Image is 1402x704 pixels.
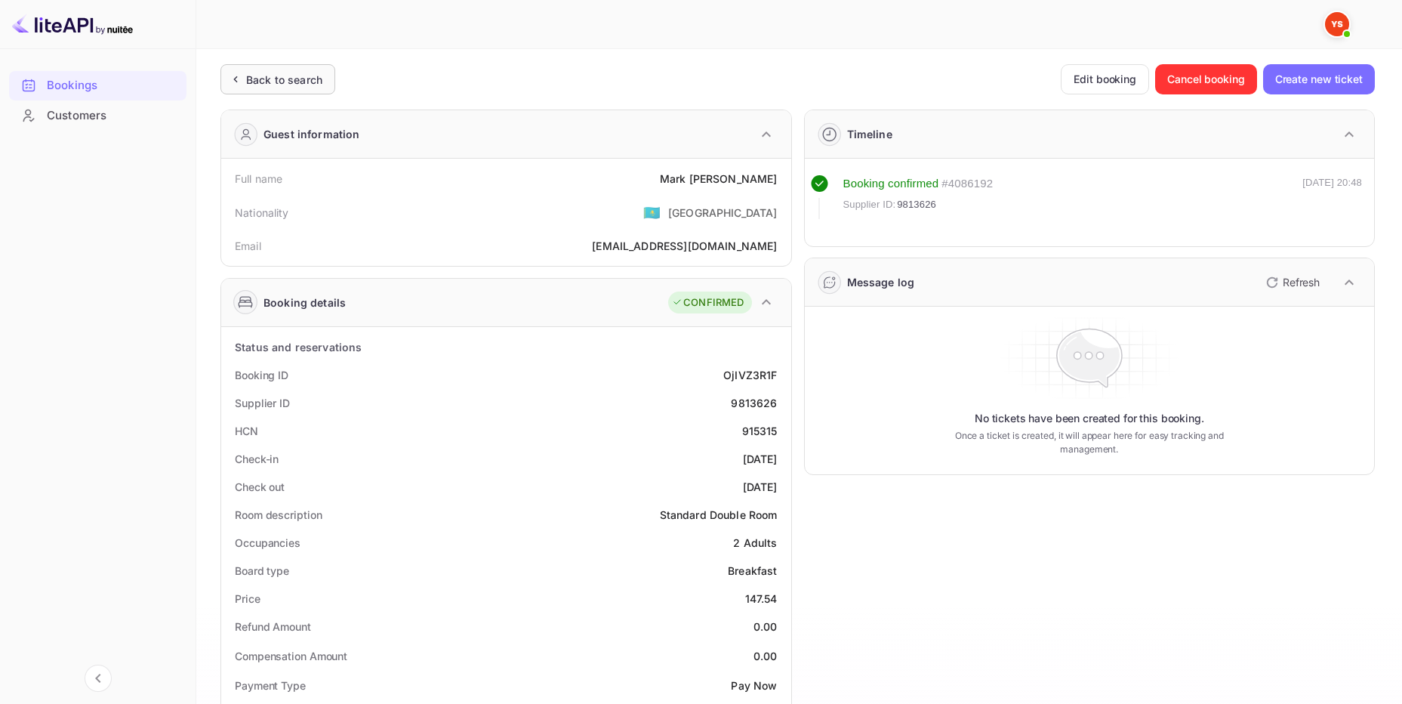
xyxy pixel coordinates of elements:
[847,126,892,142] div: Timeline
[235,678,306,693] div: Payment Type
[1302,175,1362,219] div: [DATE] 20:48
[246,72,322,88] div: Back to search
[743,451,778,467] div: [DATE]
[235,535,300,551] div: Occupancies
[753,619,778,635] div: 0.00
[843,175,939,193] div: Booking confirmed
[1263,64,1375,94] button: Create new ticket
[235,238,261,254] div: Email
[235,507,322,523] div: Room description
[235,591,260,607] div: Price
[235,619,311,635] div: Refund Amount
[235,205,289,221] div: Nationality
[9,71,186,100] div: Bookings
[728,563,777,579] div: Breakfast
[731,395,777,411] div: 9813626
[643,199,661,226] span: United States
[12,12,133,36] img: LiteAPI logo
[235,367,288,383] div: Booking ID
[235,451,279,467] div: Check-in
[235,648,347,664] div: Compensation Amount
[975,411,1204,426] p: No tickets have been created for this booking.
[843,197,896,212] span: Supplier ID:
[85,665,112,692] button: Collapse navigation
[263,295,346,310] div: Booking details
[47,107,179,125] div: Customers
[235,479,285,495] div: Check out
[660,507,778,523] div: Standard Double Room
[1155,64,1257,94] button: Cancel booking
[1325,12,1349,36] img: Yandex Support
[723,367,777,383] div: OjIVZ3R1F
[753,648,778,664] div: 0.00
[668,205,778,221] div: [GEOGRAPHIC_DATA]
[592,238,777,254] div: [EMAIL_ADDRESS][DOMAIN_NAME]
[731,678,777,693] div: Pay Now
[733,535,777,551] div: 2 Adults
[235,339,362,355] div: Status and reservations
[9,101,186,129] a: Customers
[235,423,258,439] div: HCN
[9,101,186,131] div: Customers
[742,423,778,439] div: 915315
[1283,274,1320,290] p: Refresh
[745,591,778,607] div: 147.54
[941,175,993,193] div: # 4086192
[672,295,744,310] div: CONFIRMED
[1061,64,1149,94] button: Edit booking
[936,429,1243,456] p: Once a ticket is created, it will appear here for easy tracking and management.
[847,274,915,290] div: Message log
[235,171,282,187] div: Full name
[897,197,936,212] span: 9813626
[1257,270,1326,295] button: Refresh
[660,171,778,187] div: Mark [PERSON_NAME]
[9,71,186,99] a: Bookings
[47,77,179,94] div: Bookings
[235,395,290,411] div: Supplier ID
[743,479,778,495] div: [DATE]
[263,126,360,142] div: Guest information
[235,563,289,579] div: Board type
